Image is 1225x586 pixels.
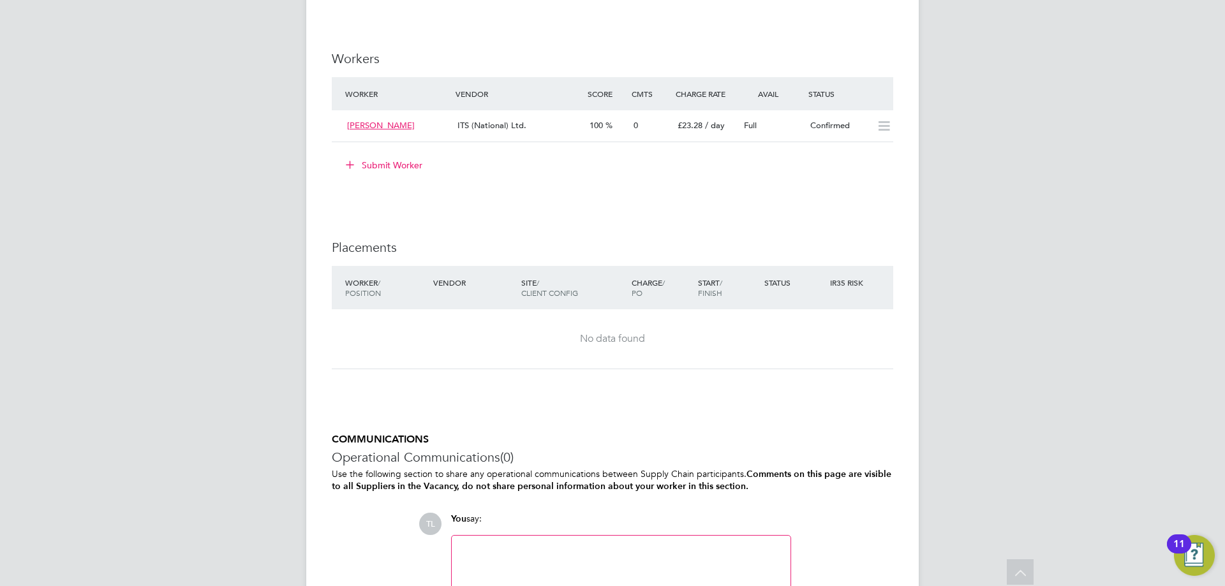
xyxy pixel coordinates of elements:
[345,277,381,298] span: / Position
[332,50,893,67] h3: Workers
[332,239,893,256] h3: Placements
[672,82,739,105] div: Charge Rate
[634,120,638,131] span: 0
[1174,535,1215,576] button: Open Resource Center, 11 new notifications
[451,513,791,535] div: say:
[1173,544,1185,560] div: 11
[761,271,828,294] div: Status
[500,449,514,465] span: (0)
[628,82,672,105] div: Cmts
[698,277,722,298] span: / Finish
[332,433,893,446] h5: COMMUNICATIONS
[451,513,466,524] span: You
[584,82,628,105] div: Score
[337,155,433,175] button: Submit Worker
[628,271,695,304] div: Charge
[805,115,872,136] div: Confirmed
[744,120,757,131] span: Full
[695,271,761,304] div: Start
[457,120,526,131] span: ITS (National) Ltd.
[678,120,702,131] span: £23.28
[521,277,578,298] span: / Client Config
[452,82,584,105] div: Vendor
[590,120,603,131] span: 100
[332,449,893,465] h3: Operational Communications
[705,120,725,131] span: / day
[332,468,893,492] p: Use the following section to share any operational communications between Supply Chain participants.
[342,82,452,105] div: Worker
[827,271,871,294] div: IR35 Risk
[518,271,628,304] div: Site
[632,277,665,298] span: / PO
[430,271,518,294] div: Vendor
[419,513,442,535] span: TL
[347,120,415,131] span: [PERSON_NAME]
[739,82,805,105] div: Avail
[342,271,430,304] div: Worker
[345,332,880,346] div: No data found
[805,82,893,105] div: Status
